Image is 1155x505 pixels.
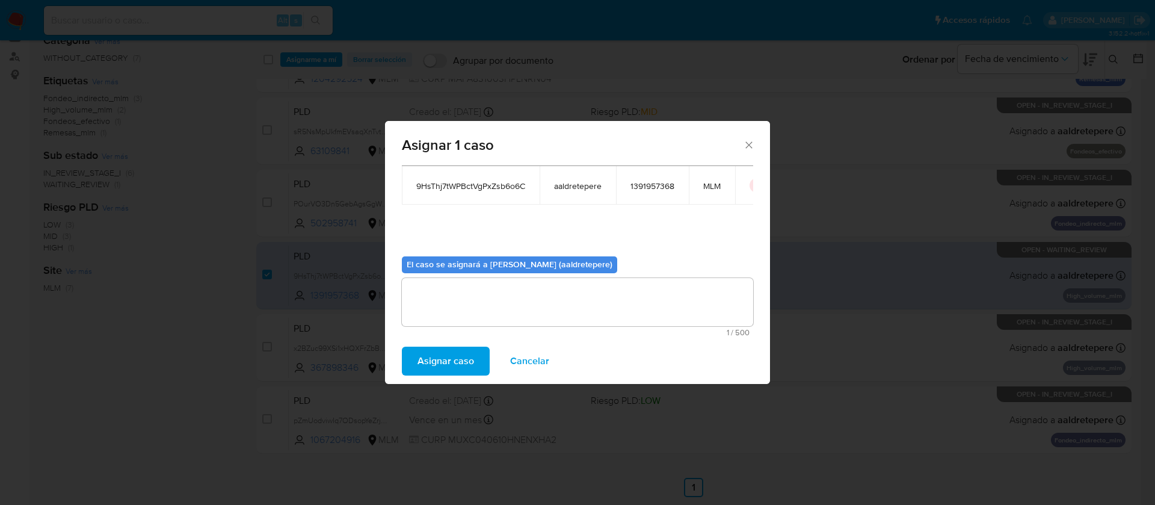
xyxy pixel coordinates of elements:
[630,181,674,191] span: 1391957368
[703,181,721,191] span: MLM
[554,181,602,191] span: aaldretepere
[402,138,743,152] span: Asignar 1 caso
[385,121,770,384] div: assign-modal
[750,178,764,193] button: icon-button
[494,347,565,376] button: Cancelar
[405,329,750,336] span: Máximo 500 caracteres
[416,181,525,191] span: 9HsThj7tWPBctVgPxZsb6o6C
[407,258,612,270] b: El caso se asignará a [PERSON_NAME] (aaldretepere)
[417,348,474,374] span: Asignar caso
[743,139,754,150] button: Cerrar ventana
[402,347,490,376] button: Asignar caso
[510,348,549,374] span: Cancelar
